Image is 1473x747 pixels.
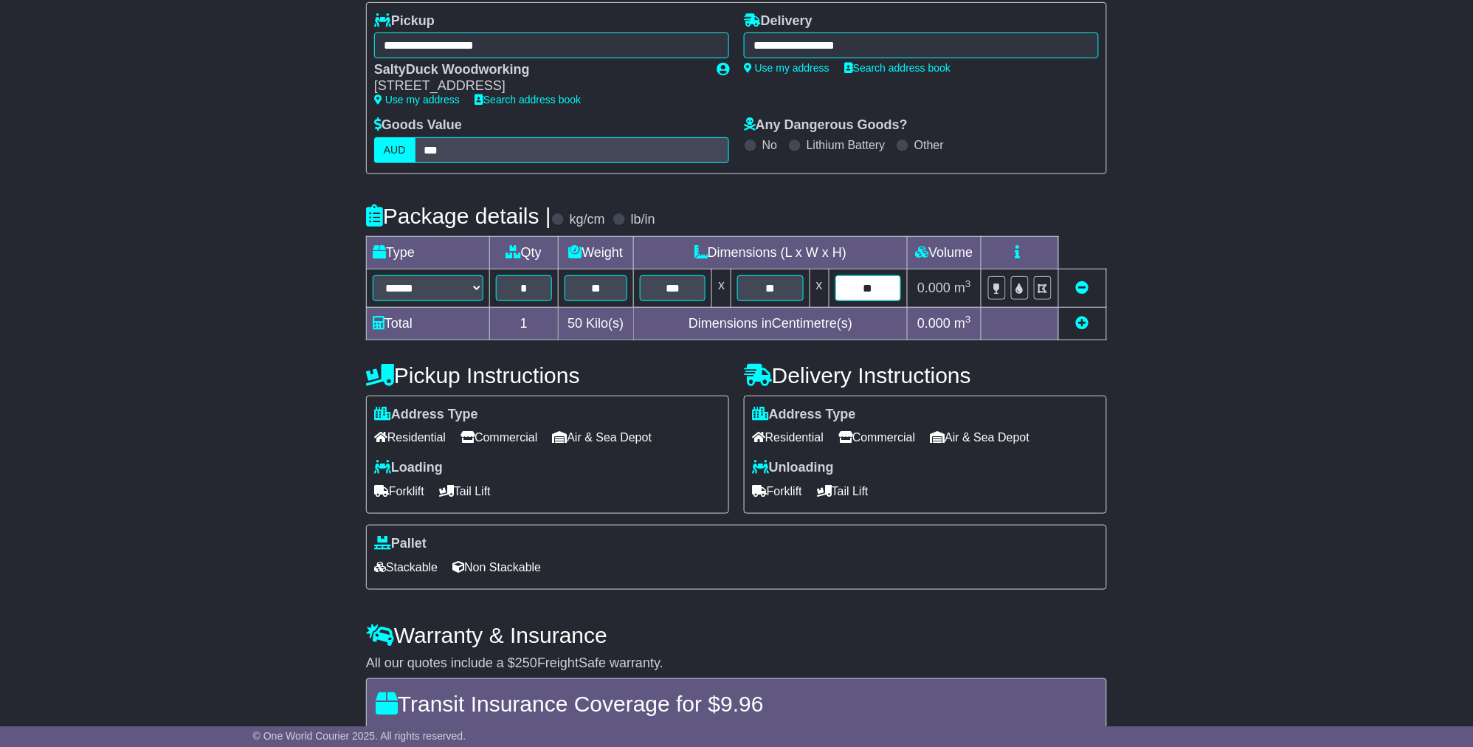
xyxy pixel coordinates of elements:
[366,363,729,388] h4: Pickup Instructions
[374,460,443,476] label: Loading
[374,556,438,579] span: Stackable
[253,730,466,742] span: © One World Courier 2025. All rights reserved.
[844,62,951,74] a: Search address book
[965,314,971,325] sup: 3
[374,480,424,503] span: Forklift
[744,117,908,134] label: Any Dangerous Goods?
[744,62,829,74] a: Use my address
[374,137,415,163] label: AUD
[490,236,559,269] td: Qty
[374,426,446,449] span: Residential
[490,307,559,340] td: 1
[752,407,856,423] label: Address Type
[762,138,777,152] label: No
[475,94,581,106] a: Search address book
[374,117,462,134] label: Goods Value
[752,480,802,503] span: Forklift
[460,426,537,449] span: Commercial
[568,316,582,331] span: 50
[515,655,537,670] span: 250
[954,280,971,295] span: m
[366,623,1107,647] h4: Warranty & Insurance
[452,556,541,579] span: Non Stackable
[570,212,605,228] label: kg/cm
[744,363,1107,388] h4: Delivery Instructions
[807,138,886,152] label: Lithium Battery
[634,307,908,340] td: Dimensions in Centimetre(s)
[838,426,915,449] span: Commercial
[744,13,813,30] label: Delivery
[553,426,652,449] span: Air & Sea Depot
[376,692,1097,716] h4: Transit Insurance Coverage for $
[917,280,951,295] span: 0.000
[810,269,829,307] td: x
[752,426,824,449] span: Residential
[817,480,869,503] span: Tail Lift
[558,307,634,340] td: Kilo(s)
[634,236,908,269] td: Dimensions (L x W x H)
[366,655,1107,672] div: All our quotes include a $ FreightSafe warranty.
[366,204,551,228] h4: Package details |
[374,536,427,552] label: Pallet
[374,13,435,30] label: Pickup
[752,460,834,476] label: Unloading
[439,480,491,503] span: Tail Lift
[631,212,655,228] label: lb/in
[367,236,490,269] td: Type
[914,138,944,152] label: Other
[712,269,731,307] td: x
[374,78,702,94] div: [STREET_ADDRESS]
[558,236,634,269] td: Weight
[367,307,490,340] td: Total
[1076,316,1089,331] a: Add new item
[720,692,763,716] span: 9.96
[965,278,971,289] sup: 3
[917,316,951,331] span: 0.000
[954,316,971,331] span: m
[374,62,702,78] div: SaltyDuck Woodworking
[931,426,1030,449] span: Air & Sea Depot
[907,236,981,269] td: Volume
[1076,280,1089,295] a: Remove this item
[374,407,478,423] label: Address Type
[374,94,460,106] a: Use my address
